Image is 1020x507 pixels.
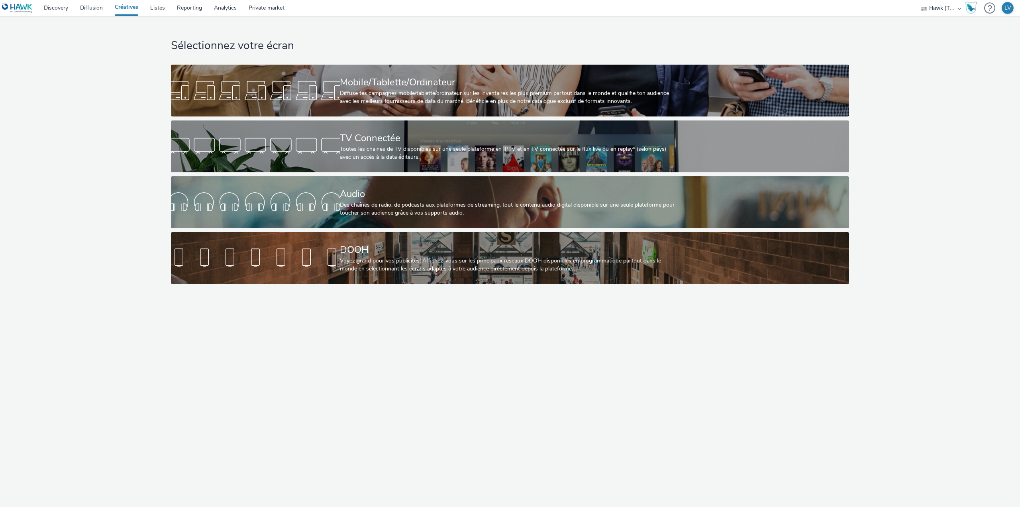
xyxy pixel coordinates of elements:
[171,65,849,116] a: Mobile/Tablette/OrdinateurDiffuse tes campagnes mobile/tablette/ordinateur sur les inventaires le...
[340,257,677,273] div: Voyez grand pour vos publicités! Affichez-vous sur les principaux réseaux DOOH disponibles en pro...
[965,2,977,14] img: Hawk Academy
[2,3,33,13] img: undefined Logo
[965,2,980,14] a: Hawk Academy
[171,176,849,228] a: AudioDes chaînes de radio, de podcasts aux plateformes de streaming: tout le contenu audio digita...
[171,120,849,172] a: TV ConnectéeToutes les chaines de TV disponibles sur une seule plateforme en IPTV et en TV connec...
[171,232,849,284] a: DOOHVoyez grand pour vos publicités! Affichez-vous sur les principaux réseaux DOOH disponibles en...
[340,187,677,201] div: Audio
[340,243,677,257] div: DOOH
[340,201,677,217] div: Des chaînes de radio, de podcasts aux plateformes de streaming: tout le contenu audio digital dis...
[340,131,677,145] div: TV Connectée
[340,89,677,106] div: Diffuse tes campagnes mobile/tablette/ordinateur sur les inventaires les plus premium partout dan...
[340,75,677,89] div: Mobile/Tablette/Ordinateur
[1004,2,1011,14] div: LV
[171,38,849,53] h1: Sélectionnez votre écran
[340,145,677,162] div: Toutes les chaines de TV disponibles sur une seule plateforme en IPTV et en TV connectée sur le f...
